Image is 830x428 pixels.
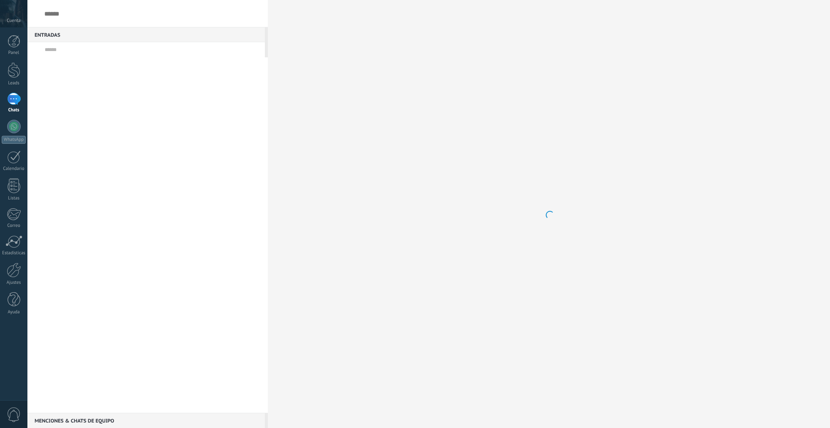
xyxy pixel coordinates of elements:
[2,108,26,113] div: Chats
[2,136,26,144] div: WhatsApp
[2,223,26,229] div: Correo
[2,166,26,172] div: Calendario
[27,413,265,428] div: Menciones & Chats de equipo
[2,280,26,285] div: Ajustes
[2,310,26,315] div: Ayuda
[2,250,26,256] div: Estadísticas
[247,42,265,57] button: Más
[27,27,265,42] div: Entradas
[2,81,26,86] div: Leads
[2,196,26,201] div: Listas
[2,50,26,56] div: Panel
[7,18,21,24] span: Cuenta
